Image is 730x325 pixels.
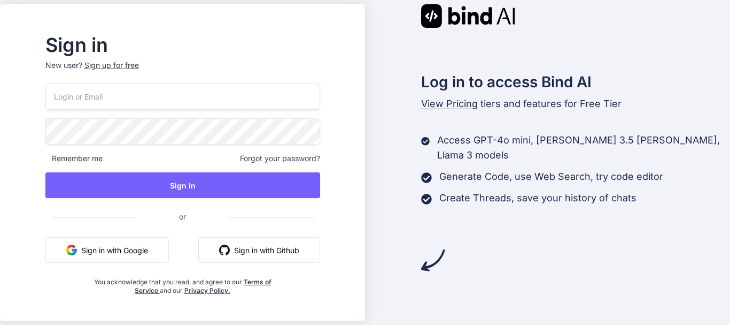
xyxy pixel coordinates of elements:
span: View Pricing [421,98,478,109]
p: Create Threads, save your history of chats [439,191,636,206]
h2: Sign in [45,36,320,54]
button: Sign in with Github [198,237,320,263]
img: arrow [421,248,445,272]
p: tiers and features for Free Tier [421,96,730,111]
a: Privacy Policy. [184,286,230,294]
div: Sign up for free [84,60,139,71]
button: Sign in with Google [45,237,169,263]
button: Sign In [45,172,320,198]
img: Bind AI logo [421,4,515,28]
span: Forgot your password? [240,153,320,164]
img: google [66,245,77,255]
input: Login or Email [45,84,320,110]
h2: Log in to access Bind AI [421,71,730,93]
a: Terms of Service [135,278,271,294]
p: Access GPT-4o mini, [PERSON_NAME] 3.5 [PERSON_NAME], Llama 3 models [437,133,730,163]
p: Generate Code, use Web Search, try code editor [439,169,663,184]
img: github [219,245,230,255]
p: New user? [45,60,320,84]
span: or [136,203,229,230]
span: Remember me [45,153,103,164]
div: You acknowledge that you read, and agree to our and our [91,271,274,295]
